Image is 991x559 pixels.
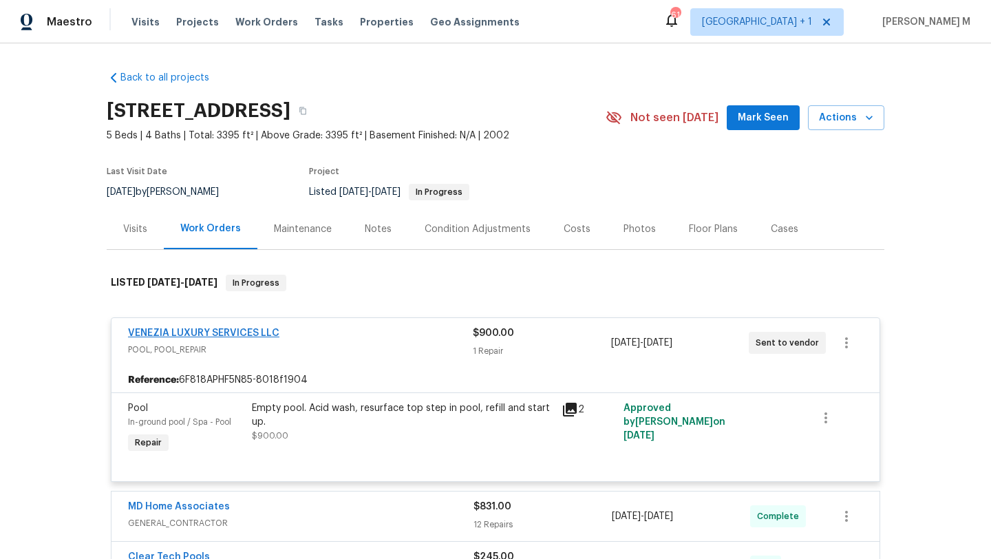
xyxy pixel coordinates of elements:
span: 5 Beds | 4 Baths | Total: 3395 ft² | Above Grade: 3395 ft² | Basement Finished: N/A | 2002 [107,129,606,143]
span: Approved by [PERSON_NAME] on [624,403,725,441]
span: Repair [129,436,167,450]
span: [DATE] [644,511,673,521]
span: Pool [128,403,148,413]
button: Mark Seen [727,105,800,131]
a: MD Home Associates [128,502,230,511]
span: - [611,336,672,350]
span: $900.00 [252,432,288,440]
div: Cases [771,222,798,236]
h6: LISTED [111,275,217,291]
div: Work Orders [180,222,241,235]
h2: [STREET_ADDRESS] [107,104,290,118]
div: 61 [670,8,680,22]
div: Maintenance [274,222,332,236]
span: Sent to vendor [756,336,824,350]
span: $900.00 [473,328,514,338]
div: Notes [365,222,392,236]
span: Properties [360,15,414,29]
button: Copy Address [290,98,315,123]
span: In Progress [410,188,468,196]
span: Tasks [315,17,343,27]
span: Not seen [DATE] [630,111,718,125]
div: LISTED [DATE]-[DATE]In Progress [107,261,884,305]
div: by [PERSON_NAME] [107,184,235,200]
span: [PERSON_NAME] M [877,15,970,29]
a: Back to all projects [107,71,239,85]
span: GENERAL_CONTRACTOR [128,516,473,530]
div: Costs [564,222,590,236]
span: In-ground pool / Spa - Pool [128,418,231,426]
span: [DATE] [643,338,672,348]
span: [DATE] [107,187,136,197]
span: [DATE] [611,338,640,348]
span: Work Orders [235,15,298,29]
span: Complete [757,509,804,523]
div: Empty pool. Acid wash, resurface top step in pool, refill and start up. [252,401,553,429]
div: Photos [624,222,656,236]
button: Actions [808,105,884,131]
span: - [147,277,217,287]
div: Visits [123,222,147,236]
span: $831.00 [473,502,511,511]
span: Listed [309,187,469,197]
span: - [612,509,673,523]
span: Last Visit Date [107,167,167,176]
div: 6F818APHF5N85-8018f1904 [111,368,880,392]
span: Maestro [47,15,92,29]
span: Mark Seen [738,109,789,127]
div: 12 Repairs [473,518,612,531]
span: - [339,187,401,197]
span: [DATE] [339,187,368,197]
span: Project [309,167,339,176]
span: POOL, POOL_REPAIR [128,343,473,357]
div: Condition Adjustments [425,222,531,236]
a: VENEZIA LUXURY SERVICES LLC [128,328,279,338]
div: Floor Plans [689,222,738,236]
span: Projects [176,15,219,29]
span: Visits [131,15,160,29]
span: Geo Assignments [430,15,520,29]
span: In Progress [227,276,285,290]
span: [DATE] [372,187,401,197]
div: 1 Repair [473,344,610,358]
span: Actions [819,109,873,127]
span: [DATE] [147,277,180,287]
div: 2 [562,401,615,418]
span: [DATE] [624,431,654,441]
b: Reference: [128,373,179,387]
span: [GEOGRAPHIC_DATA] + 1 [702,15,812,29]
span: [DATE] [184,277,217,287]
span: [DATE] [612,511,641,521]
